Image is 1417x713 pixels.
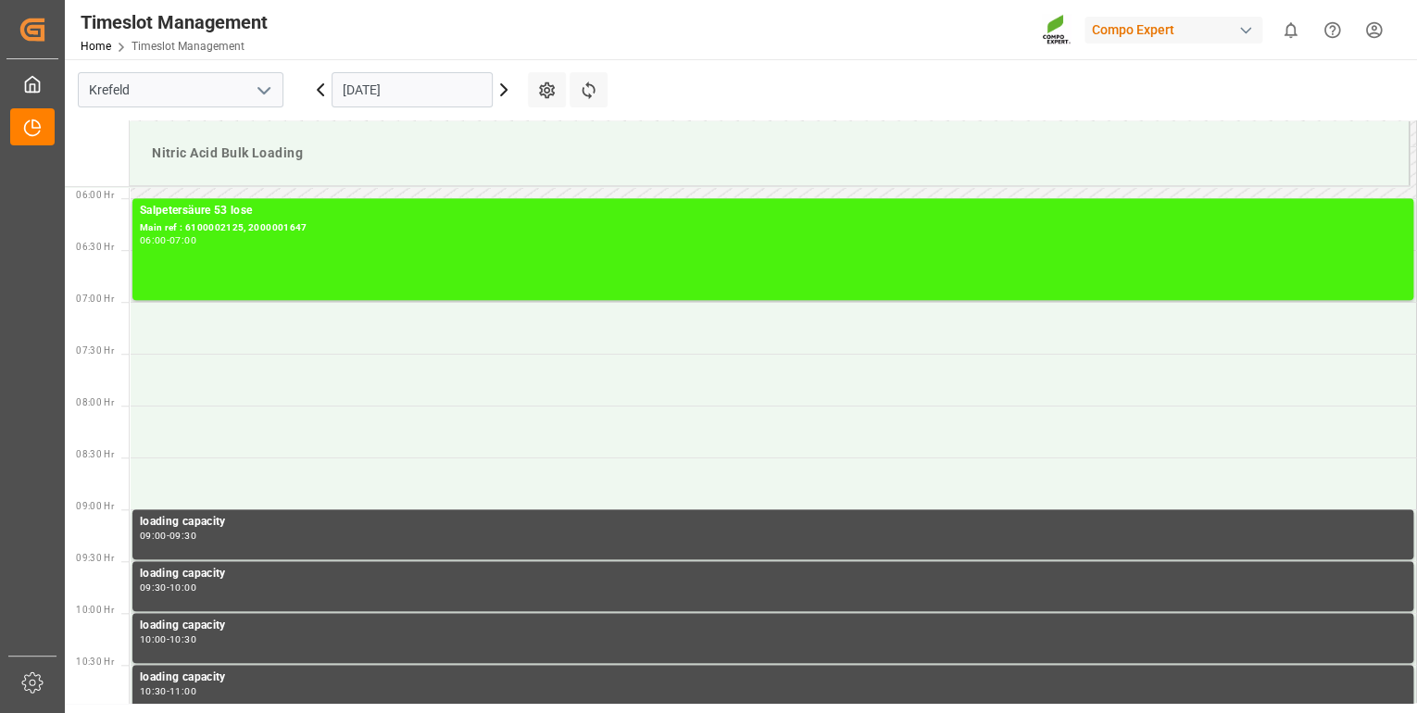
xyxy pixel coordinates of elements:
div: 09:00 [140,532,167,540]
span: 09:00 Hr [76,501,114,511]
div: loading capacity [140,617,1406,635]
div: Main ref : 6100002125, 2000001647 [140,220,1406,236]
button: show 0 new notifications [1270,9,1311,51]
span: 08:00 Hr [76,397,114,407]
span: 06:30 Hr [76,242,114,252]
input: Type to search/select [78,72,283,107]
div: 09:30 [140,583,167,592]
button: open menu [249,76,277,105]
div: 06:00 [140,236,167,244]
div: Salpetersäure 53 lose [140,202,1406,220]
span: 10:00 Hr [76,605,114,615]
div: 10:00 [169,583,196,592]
button: Compo Expert [1085,12,1270,47]
div: - [167,236,169,244]
span: 07:30 Hr [76,345,114,356]
div: Timeslot Management [81,8,268,36]
input: DD.MM.YYYY [332,72,493,107]
span: 06:00 Hr [76,190,114,200]
div: loading capacity [140,565,1406,583]
div: Compo Expert [1085,17,1262,44]
span: 08:30 Hr [76,449,114,459]
div: - [167,635,169,644]
div: 10:30 [169,635,196,644]
div: 10:00 [140,635,167,644]
div: loading capacity [140,513,1406,532]
img: Screenshot%202023-09-29%20at%2010.02.21.png_1712312052.png [1042,14,1072,46]
span: 09:30 Hr [76,553,114,563]
div: loading capacity [140,669,1406,687]
div: 09:30 [169,532,196,540]
span: 07:00 Hr [76,294,114,304]
button: Help Center [1311,9,1353,51]
div: - [167,532,169,540]
div: Nitric Acid Bulk Loading [144,136,1394,170]
span: 10:30 Hr [76,657,114,667]
div: 07:00 [169,236,196,244]
div: - [167,583,169,592]
div: 11:00 [169,687,196,695]
a: Home [81,40,111,53]
div: 10:30 [140,687,167,695]
div: - [167,687,169,695]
